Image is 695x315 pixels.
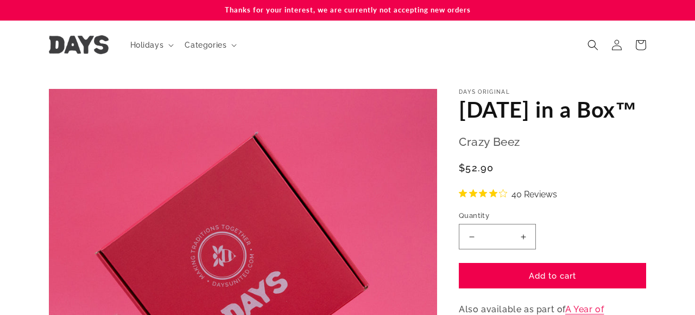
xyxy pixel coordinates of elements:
label: Quantity [459,210,646,221]
img: Days United [49,35,109,54]
span: 40 Reviews [511,186,557,202]
summary: Categories [178,34,241,56]
summary: Search [581,33,605,57]
p: Crazy Beez [459,132,646,152]
summary: Holidays [124,34,179,56]
button: Add to cart [459,263,646,288]
span: $52.90 [459,160,494,175]
h1: [DATE] in a Box™ [459,95,646,124]
span: Holidays [130,40,164,50]
span: Categories [185,40,226,50]
button: Rated 3.9 out of 5 stars from 40 reviews. Jump to reviews. [459,186,557,202]
p: Days Original [459,89,646,95]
